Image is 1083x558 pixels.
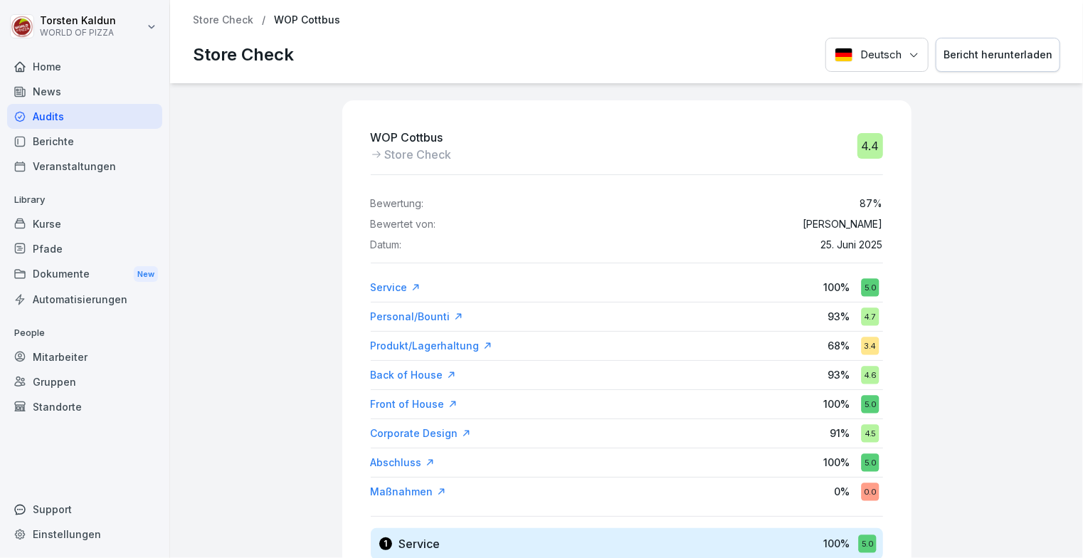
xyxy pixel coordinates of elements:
[835,48,853,62] img: Deutsch
[371,456,435,470] a: Abschluss
[7,189,162,211] p: Library
[40,15,116,27] p: Torsten Kaldun
[7,287,162,312] a: Automatisierungen
[371,280,421,295] a: Service
[861,483,879,500] div: 0.0
[821,239,883,251] p: 25. Juni 2025
[371,239,402,251] p: Datum:
[7,154,162,179] a: Veranstaltungen
[7,104,162,129] a: Audits
[7,322,162,344] p: People
[835,484,850,499] p: 0 %
[371,397,458,411] a: Front of House
[274,14,340,26] p: WOP Cottbus
[824,455,850,470] p: 100 %
[830,426,850,441] p: 91 %
[828,309,850,324] p: 93 %
[861,278,879,296] div: 5.0
[371,198,424,210] p: Bewertung:
[193,42,294,68] p: Store Check
[860,47,902,63] p: Deutsch
[803,219,883,231] p: [PERSON_NAME]
[861,307,879,325] div: 4.7
[861,366,879,384] div: 4.6
[371,310,463,324] a: Personal/Bounti
[828,367,850,382] p: 93 %
[371,219,436,231] p: Bewertet von:
[193,14,253,26] a: Store Check
[7,211,162,236] a: Kurse
[861,453,879,471] div: 5.0
[379,537,392,550] div: 1
[861,395,879,413] div: 5.0
[371,485,446,499] a: Maßnahmen
[944,47,1052,63] div: Bericht herunterladen
[7,369,162,394] a: Gruppen
[7,522,162,547] a: Einstellungen
[828,338,850,353] p: 68 %
[858,535,876,552] div: 5.0
[7,394,162,419] a: Standorte
[825,38,929,73] button: Language
[371,129,452,146] p: WOP Cottbus
[824,396,850,411] p: 100 %
[262,14,265,26] p: /
[7,497,162,522] div: Support
[824,536,850,551] p: 100 %
[7,261,162,288] a: DokumenteNew
[371,339,492,353] a: Produkt/Lagerhaltung
[40,28,116,38] p: WORLD OF PIZZA
[7,129,162,154] a: Berichte
[857,133,883,159] div: 4.4
[860,198,883,210] p: 87 %
[7,54,162,79] a: Home
[7,261,162,288] div: Dokumente
[7,236,162,261] a: Pfade
[399,536,440,552] h3: Service
[861,424,879,442] div: 4.5
[936,38,1060,73] button: Bericht herunterladen
[7,79,162,104] a: News
[385,146,452,163] p: Store Check
[7,344,162,369] a: Mitarbeiter
[371,368,456,382] a: Back of House
[861,337,879,354] div: 3.4
[134,266,158,283] div: New
[371,426,471,441] a: Corporate Design
[824,280,850,295] p: 100 %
